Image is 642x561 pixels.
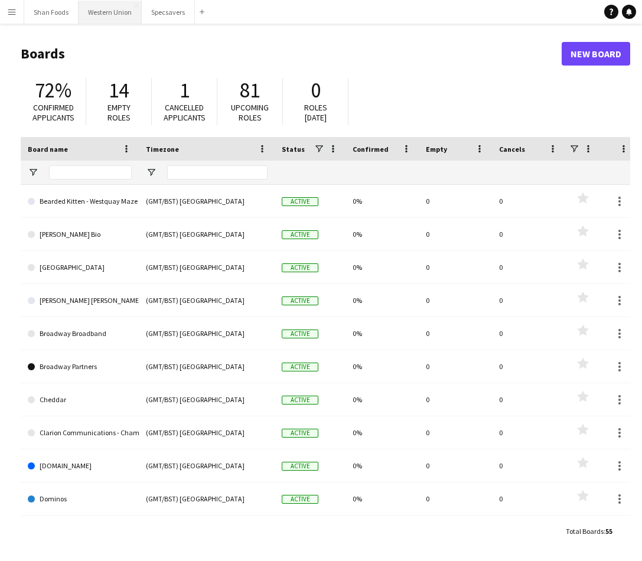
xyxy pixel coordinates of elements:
[346,350,419,383] div: 0%
[346,449,419,482] div: 0%
[346,317,419,350] div: 0%
[492,416,565,449] div: 0
[28,317,132,350] a: Broadway Broadband
[282,330,318,338] span: Active
[146,145,179,154] span: Timezone
[28,284,132,317] a: [PERSON_NAME] [PERSON_NAME] Events
[282,145,305,154] span: Status
[353,145,389,154] span: Confirmed
[346,218,419,250] div: 0%
[346,251,419,283] div: 0%
[492,482,565,515] div: 0
[28,416,132,449] a: Clarion Communications - Champagne
[492,516,565,548] div: 0
[566,520,612,543] div: :
[139,317,275,350] div: (GMT/BST) [GEOGRAPHIC_DATA]
[419,350,492,383] div: 0
[492,449,565,482] div: 0
[282,296,318,305] span: Active
[419,251,492,283] div: 0
[107,102,131,123] span: Empty roles
[492,350,565,383] div: 0
[282,396,318,405] span: Active
[346,416,419,449] div: 0%
[139,482,275,515] div: (GMT/BST) [GEOGRAPHIC_DATA]
[180,77,190,103] span: 1
[28,449,132,482] a: [DOMAIN_NAME]
[139,284,275,317] div: (GMT/BST) [GEOGRAPHIC_DATA]
[164,102,206,123] span: Cancelled applicants
[492,284,565,317] div: 0
[282,363,318,371] span: Active
[139,350,275,383] div: (GMT/BST) [GEOGRAPHIC_DATA]
[28,145,68,154] span: Board name
[304,102,327,123] span: Roles [DATE]
[346,482,419,515] div: 0%
[282,429,318,438] span: Active
[21,45,562,63] h1: Boards
[419,449,492,482] div: 0
[139,251,275,283] div: (GMT/BST) [GEOGRAPHIC_DATA]
[492,317,565,350] div: 0
[492,185,565,217] div: 0
[419,317,492,350] div: 0
[240,77,260,103] span: 81
[492,218,565,250] div: 0
[109,77,129,103] span: 14
[282,495,318,504] span: Active
[499,145,525,154] span: Cancels
[346,284,419,317] div: 0%
[28,218,132,251] a: [PERSON_NAME] Bio
[419,516,492,548] div: 5
[282,230,318,239] span: Active
[419,482,492,515] div: 0
[419,185,492,217] div: 0
[139,218,275,250] div: (GMT/BST) [GEOGRAPHIC_DATA]
[419,284,492,317] div: 0
[28,185,132,218] a: Bearded Kitten - Westquay Maze
[139,416,275,449] div: (GMT/BST) [GEOGRAPHIC_DATA]
[492,251,565,283] div: 0
[142,1,195,24] button: Specsavers
[35,77,71,103] span: 72%
[419,218,492,250] div: 0
[167,165,268,180] input: Timezone Filter Input
[28,482,132,516] a: Dominos
[231,102,269,123] span: Upcoming roles
[426,145,447,154] span: Empty
[28,350,132,383] a: Broadway Partners
[605,527,612,536] span: 55
[562,42,630,66] a: New Board
[282,462,318,471] span: Active
[28,516,132,549] a: Fusion
[146,167,157,178] button: Open Filter Menu
[282,197,318,206] span: Active
[346,383,419,416] div: 0%
[346,185,419,217] div: 0%
[24,1,79,24] button: Shan Foods
[79,1,142,24] button: Western Union
[492,383,565,416] div: 0
[311,77,321,103] span: 0
[28,167,38,178] button: Open Filter Menu
[28,383,132,416] a: Cheddar
[49,165,132,180] input: Board name Filter Input
[139,516,275,548] div: (GMT/BST) [GEOGRAPHIC_DATA]
[566,527,604,536] span: Total Boards
[32,102,74,123] span: Confirmed applicants
[346,516,419,548] div: 63%
[139,185,275,217] div: (GMT/BST) [GEOGRAPHIC_DATA]
[28,251,132,284] a: [GEOGRAPHIC_DATA]
[139,383,275,416] div: (GMT/BST) [GEOGRAPHIC_DATA]
[419,416,492,449] div: 0
[282,263,318,272] span: Active
[419,383,492,416] div: 0
[139,449,275,482] div: (GMT/BST) [GEOGRAPHIC_DATA]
